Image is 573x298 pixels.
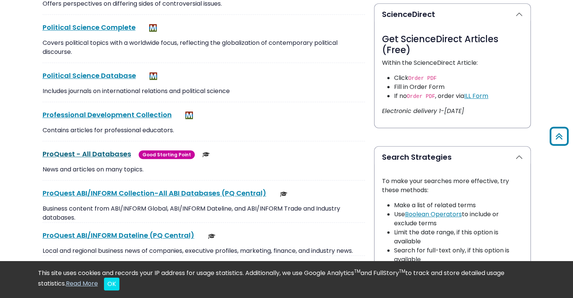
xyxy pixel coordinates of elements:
li: Use to include or exclude terms [394,210,523,228]
button: ScienceDirect [374,4,530,25]
img: Scholarly or Peer Reviewed [208,232,215,240]
p: Covers political topics with a worldwide focus, reflecting the globalization of contemporary poli... [43,38,365,57]
sup: TM [399,268,405,274]
p: News and articles on many topics. [43,165,365,174]
p: Includes journals on international relations and political science [43,87,365,96]
a: Political Science Complete [43,23,136,32]
li: If no , order via [394,92,523,101]
li: Search for full-text only, if this option is available [394,246,523,264]
a: Back to Top [547,130,571,142]
p: Within the ScienceDirect Article: [382,58,523,67]
span: Good Starting Point [139,150,195,159]
a: ProQuest ABI/INFORM Dateline (PQ Central) [43,231,194,240]
code: Order PDF [407,93,435,99]
img: MeL (Michigan electronic Library) [185,112,193,119]
a: ProQuest - All Databases [43,149,131,159]
h3: Get ScienceDirect Articles (Free) [382,34,523,56]
img: MeL (Michigan electronic Library) [149,24,157,32]
a: ProQuest ABI/INFORM Collection-All ABI Databases (PQ Central) [43,188,266,198]
i: Electronic delivery 1-[DATE] [382,107,464,115]
img: MeL (Michigan electronic Library) [150,72,157,80]
button: Close [104,278,119,290]
sup: TM [354,268,361,274]
p: To make your searches more effective, try these methods: [382,177,523,195]
button: Search Strategies [374,147,530,168]
div: Business content from ABI/INFORM Global, ABI/INFORM Dateline, and ABI/INFORM Trade and Industry d... [43,204,365,222]
div: Local and regional business news of companies, executive profiles, marketing, finance, and indust... [43,246,365,255]
div: This site uses cookies and records your IP address for usage statistics. Additionally, we use Goo... [38,269,535,290]
a: ILL Form [464,92,488,100]
a: Read More [66,279,98,288]
li: Fill in Order Form [394,83,523,92]
img: Scholarly or Peer Reviewed [280,190,287,198]
li: Click [394,73,523,83]
img: Scholarly or Peer Reviewed [202,151,210,158]
code: Order PDF [408,75,437,81]
a: Political Science Database [43,71,136,80]
p: Contains articles for professional educators. [43,126,365,135]
li: Limit the date range, if this option is available [394,228,523,246]
a: Boolean Operators [405,210,462,219]
a: Professional Development Collection [43,110,172,119]
li: Make a list of related terms [394,201,523,210]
